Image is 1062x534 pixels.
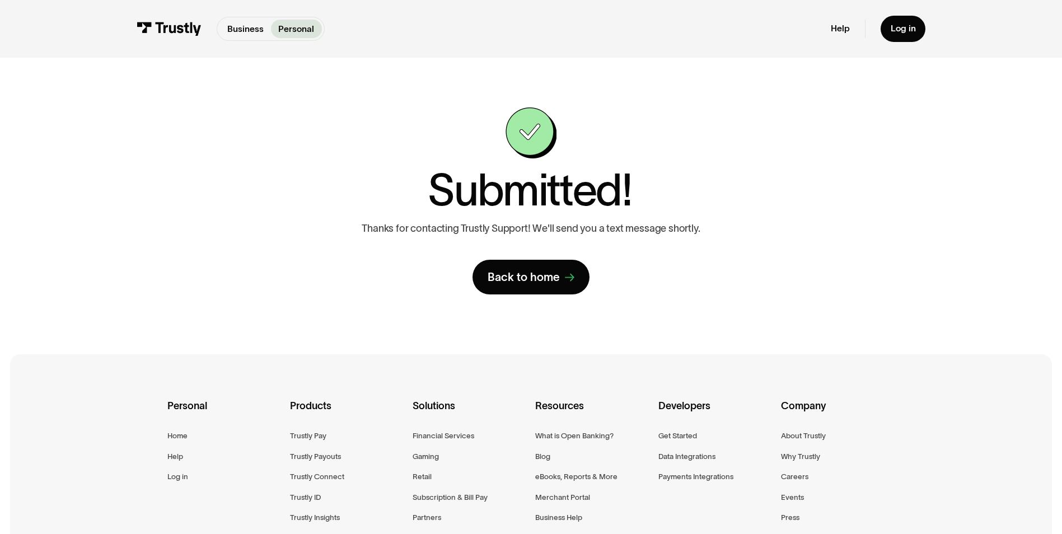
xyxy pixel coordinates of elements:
[781,398,895,429] div: Company
[881,16,926,42] a: Log in
[290,450,341,463] a: Trustly Payouts
[413,491,488,504] a: Subscription & Bill Pay
[658,450,715,463] a: Data Integrations
[290,491,321,504] a: Trustly ID
[428,168,632,212] h1: Submitted!
[290,398,404,429] div: Products
[488,270,560,284] div: Back to home
[271,20,322,38] a: Personal
[413,398,526,429] div: Solutions
[535,491,590,504] a: Merchant Portal
[167,470,188,483] a: Log in
[535,450,550,463] a: Blog
[278,22,314,36] p: Personal
[472,260,590,294] a: Back to home
[413,450,439,463] a: Gaming
[219,20,271,38] a: Business
[781,470,808,483] a: Careers
[137,22,202,36] img: Trustly Logo
[227,22,264,36] p: Business
[535,429,614,442] a: What is Open Banking?
[290,429,326,442] a: Trustly Pay
[413,429,474,442] a: Financial Services
[658,470,733,483] a: Payments Integrations
[535,398,649,429] div: Resources
[167,429,188,442] a: Home
[290,470,344,483] a: Trustly Connect
[658,429,697,442] a: Get Started
[413,470,432,483] a: Retail
[658,398,772,429] div: Developers
[362,223,700,235] p: Thanks for contacting Trustly Support! We'll send you a text message shortly.
[167,398,281,429] div: Personal
[781,491,804,504] a: Events
[413,511,441,524] a: Partners
[535,511,582,524] a: Business Help
[891,23,916,34] div: Log in
[167,450,183,463] a: Help
[535,470,617,483] a: eBooks, Reports & More
[781,511,799,524] a: Press
[781,450,820,463] a: Why Trustly
[831,23,850,34] a: Help
[290,511,340,524] a: Trustly Insights
[781,429,826,442] a: About Trustly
